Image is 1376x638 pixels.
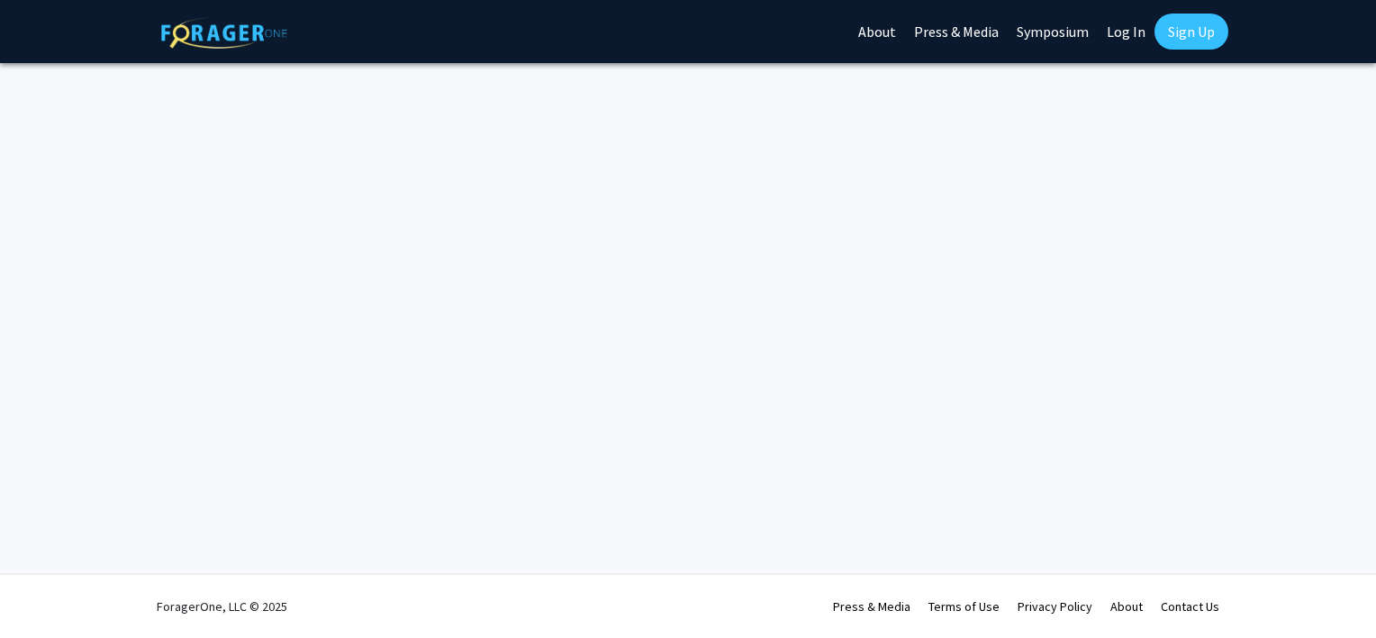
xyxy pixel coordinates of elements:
[1161,598,1219,615] a: Contact Us
[161,17,287,49] img: ForagerOne Logo
[1110,598,1143,615] a: About
[157,575,287,638] div: ForagerOne, LLC © 2025
[1154,14,1228,50] a: Sign Up
[833,598,910,615] a: Press & Media
[1018,598,1092,615] a: Privacy Policy
[928,598,1000,615] a: Terms of Use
